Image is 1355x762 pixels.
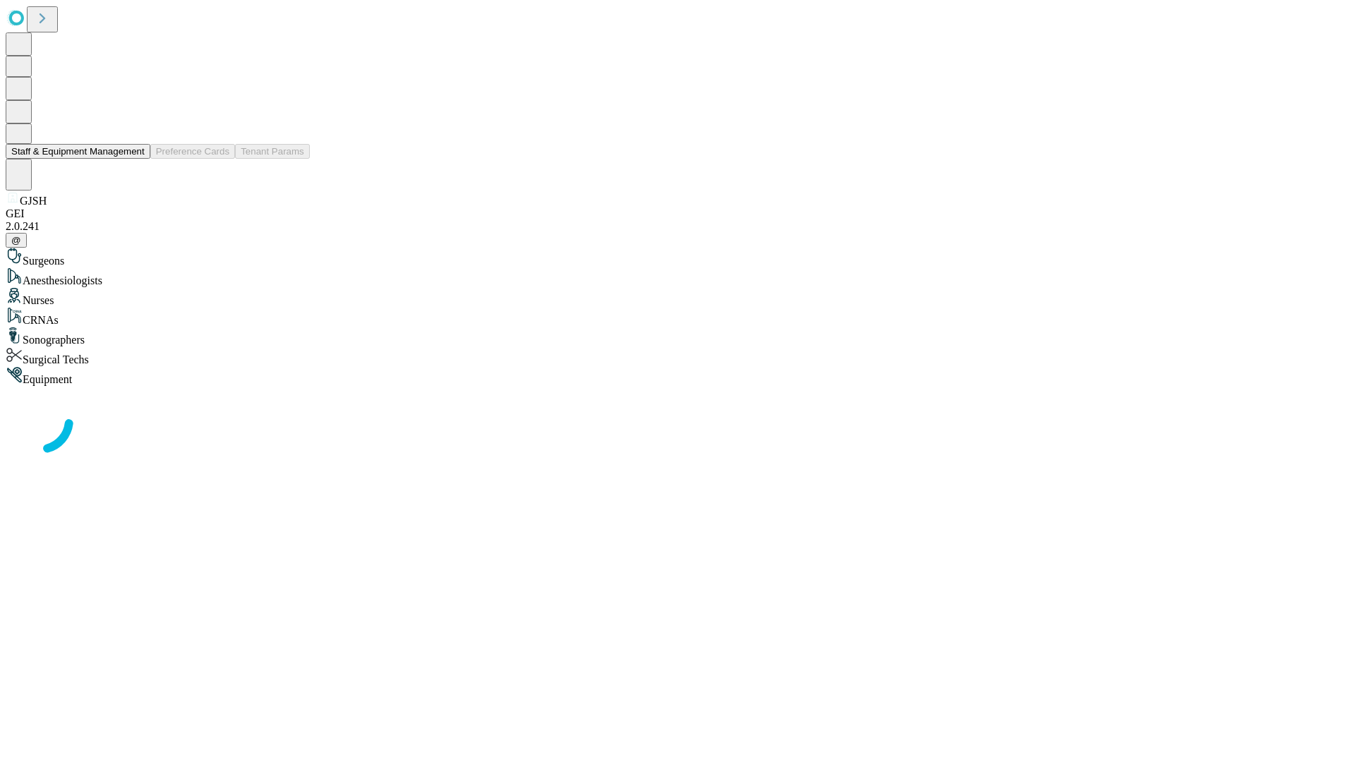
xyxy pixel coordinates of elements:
[6,248,1349,267] div: Surgeons
[6,144,150,159] button: Staff & Equipment Management
[235,144,310,159] button: Tenant Params
[6,207,1349,220] div: GEI
[6,307,1349,327] div: CRNAs
[6,366,1349,386] div: Equipment
[6,220,1349,233] div: 2.0.241
[6,346,1349,366] div: Surgical Techs
[6,267,1349,287] div: Anesthesiologists
[11,235,21,246] span: @
[20,195,47,207] span: GJSH
[150,144,235,159] button: Preference Cards
[6,287,1349,307] div: Nurses
[6,327,1349,346] div: Sonographers
[6,233,27,248] button: @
